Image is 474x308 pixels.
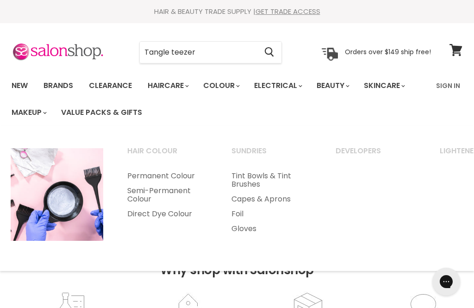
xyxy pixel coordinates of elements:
a: Brands [37,76,80,95]
a: Colour [196,76,245,95]
a: Sign In [430,76,466,95]
ul: Main menu [220,169,322,236]
button: Search [257,42,281,63]
input: Search [140,42,257,63]
a: Hair Colour [116,144,218,167]
a: Sundries [220,144,322,167]
a: Permanent Colour [116,169,218,183]
a: Foil [220,207,322,221]
a: Developers [324,144,426,167]
a: New [5,76,35,95]
a: Haircare [141,76,194,95]
a: Makeup [5,103,52,122]
a: Tint Bowls & Tint Brushes [220,169,322,192]
form: Product [139,41,282,63]
p: Orders over $149 ship free! [345,48,431,56]
a: Semi-Permanent Colour [116,183,218,207]
a: Skincare [357,76,411,95]
a: Beauty [310,76,355,95]
a: Gloves [220,221,322,236]
iframe: Gorgias live chat messenger [428,264,465,299]
a: Capes & Aprons [220,192,322,207]
a: GET TRADE ACCESS [256,6,320,16]
a: Direct Dye Colour [116,207,218,221]
ul: Main menu [5,72,430,126]
a: Clearance [82,76,139,95]
a: Value Packs & Gifts [54,103,149,122]
a: Electrical [247,76,308,95]
ul: Main menu [116,169,218,221]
